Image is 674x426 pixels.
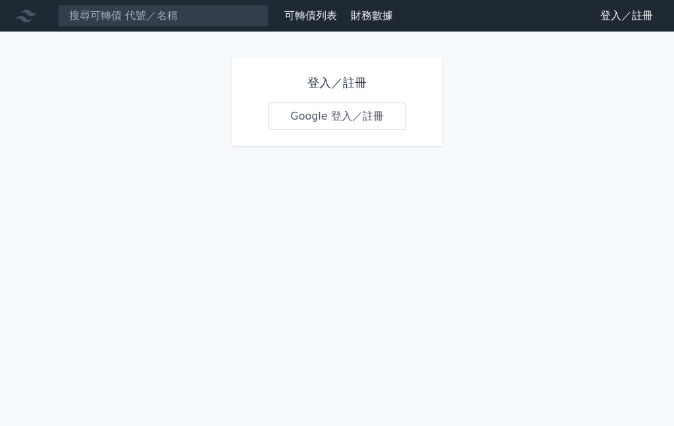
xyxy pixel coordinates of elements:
[351,9,393,22] a: 財務數據
[590,5,663,26] a: 登入／註冊
[284,9,337,22] a: 可轉債列表
[58,5,269,27] input: 搜尋可轉債 代號／名稱
[269,74,405,92] h1: 登入／註冊
[269,103,405,130] a: Google 登入／註冊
